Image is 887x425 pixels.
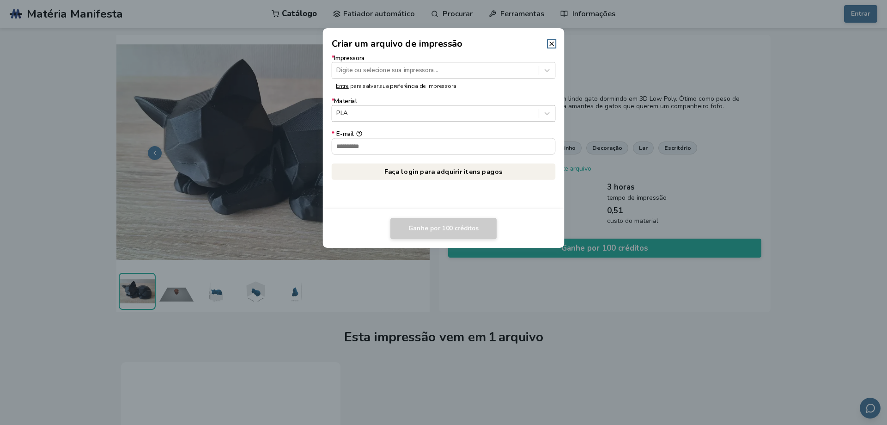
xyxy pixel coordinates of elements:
input: *E-mail [332,138,555,154]
font: E-mail [336,130,354,138]
input: *MaterialPLA [336,110,338,117]
font: Material [334,97,357,105]
font: Criar um arquivo de impressão [332,37,462,50]
font: Impressora [334,54,365,62]
font: Faça login para adquirir itens pagos [384,167,503,176]
font: para salvar sua preferência de impressora [350,82,456,90]
font: Ganhe por 100 créditos [408,224,479,233]
input: *ImpressoraDigite ou selecione sua impressora... [336,67,338,74]
button: Ganhe por 100 créditos [390,218,497,239]
button: *E-mail [356,131,362,137]
a: Entre [336,82,349,90]
a: Faça login para adquirir itens pagos [332,163,556,180]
